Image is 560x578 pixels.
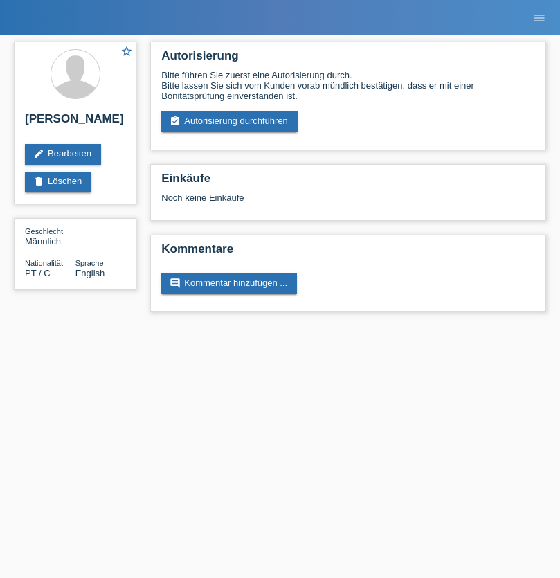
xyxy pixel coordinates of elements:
[25,268,51,278] span: Portugal / C / 10.09.2002
[170,116,181,127] i: assignment_turned_in
[33,176,44,187] i: delete
[161,172,535,192] h2: Einkäufe
[161,273,297,294] a: commentKommentar hinzufügen ...
[75,268,105,278] span: English
[161,49,535,70] h2: Autorisierung
[120,45,133,60] a: star_border
[161,70,535,101] div: Bitte führen Sie zuerst eine Autorisierung durch. Bitte lassen Sie sich vom Kunden vorab mündlich...
[170,278,181,289] i: comment
[161,242,535,263] h2: Kommentare
[161,192,535,213] div: Noch keine Einkäufe
[161,111,298,132] a: assignment_turned_inAutorisierung durchführen
[120,45,133,57] i: star_border
[25,226,75,246] div: Männlich
[532,11,546,25] i: menu
[33,148,44,159] i: edit
[25,112,125,133] h2: [PERSON_NAME]
[525,13,553,21] a: menu
[25,144,101,165] a: editBearbeiten
[25,227,63,235] span: Geschlecht
[75,259,104,267] span: Sprache
[25,172,91,192] a: deleteLöschen
[25,259,63,267] span: Nationalität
